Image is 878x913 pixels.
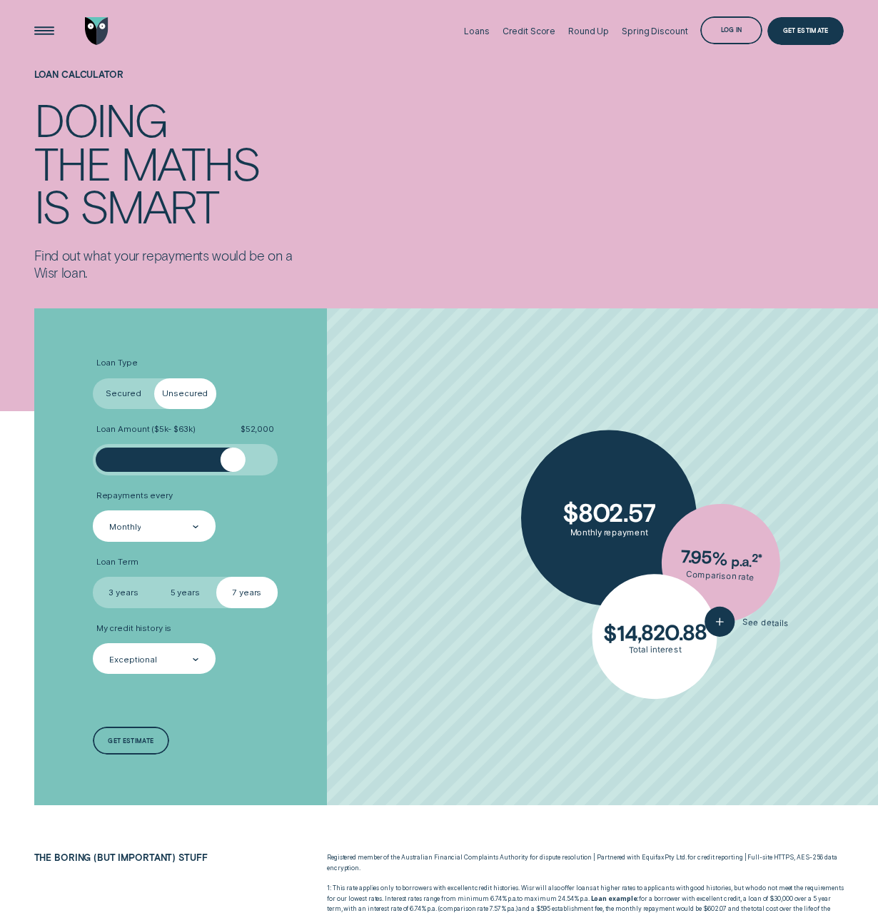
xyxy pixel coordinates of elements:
label: 7 years [216,577,278,607]
span: $ 52,000 [241,424,274,434]
p: Find out what your repayments would be on a Wisr loan. [34,247,302,281]
h1: Loan Calculator [34,69,302,98]
span: p.a. [507,905,517,912]
div: smart [80,183,218,226]
span: p.a. [508,895,518,902]
label: 5 years [154,577,216,607]
a: Get Estimate [767,17,844,45]
span: Ltd [676,854,685,861]
span: Per Annum [507,905,517,912]
h2: The boring (but important) stuff [29,852,263,863]
p: Registered member of the Australian Financial Complaints Authority for dispute resolution | Partn... [327,852,844,873]
div: Round Up [568,26,609,36]
button: Open Menu [31,17,59,45]
span: See details [742,618,789,630]
button: Log in [700,16,762,44]
strong: Loan example: [591,895,640,902]
span: L T D [676,854,685,861]
span: Loan Type [96,358,138,368]
span: Pty [665,854,675,861]
label: Secured [93,378,154,409]
label: 3 years [93,577,154,607]
img: Wisr [85,17,108,45]
span: P T Y [665,854,675,861]
div: Spring Discount [622,26,687,36]
div: Loans [464,26,489,36]
span: Per Annum [508,895,518,902]
h4: Doing the maths is smart [34,97,302,226]
div: is [34,183,69,226]
span: ) [516,905,518,912]
span: Per Annum [580,895,590,902]
label: Unsecured [154,378,216,409]
div: Exceptional [109,655,157,665]
span: Repayments every [96,490,173,500]
a: Get estimate [93,727,169,755]
span: My credit history is [96,623,172,633]
span: Loan Amount ( $5k - $63k ) [96,424,196,434]
div: Credit Score [503,26,556,36]
span: ( [438,905,440,912]
button: See details [705,607,789,640]
span: p.a. [427,905,437,912]
div: the [34,141,110,183]
div: Monthly [109,522,141,532]
span: Loan Term [96,557,138,567]
span: p.a. [580,895,590,902]
span: Per Annum [427,905,437,912]
div: Doing [34,97,167,140]
div: maths [121,141,259,183]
